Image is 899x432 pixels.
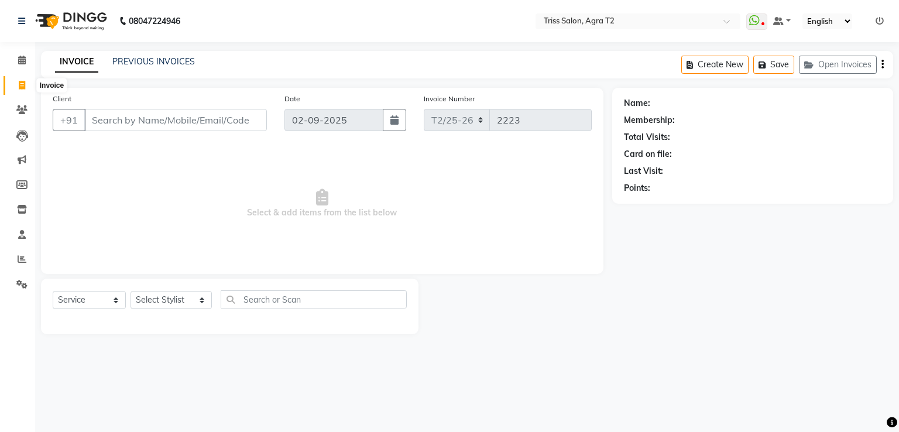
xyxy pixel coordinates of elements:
[681,56,749,74] button: Create New
[129,5,180,37] b: 08047224946
[84,109,267,131] input: Search by Name/Mobile/Email/Code
[624,131,670,143] div: Total Visits:
[799,56,877,74] button: Open Invoices
[284,94,300,104] label: Date
[624,114,675,126] div: Membership:
[221,290,407,308] input: Search or Scan
[624,182,650,194] div: Points:
[37,78,67,92] div: Invoice
[624,97,650,109] div: Name:
[753,56,794,74] button: Save
[624,165,663,177] div: Last Visit:
[424,94,475,104] label: Invoice Number
[53,109,85,131] button: +91
[53,94,71,104] label: Client
[112,56,195,67] a: PREVIOUS INVOICES
[624,148,672,160] div: Card on file:
[30,5,110,37] img: logo
[55,52,98,73] a: INVOICE
[53,145,592,262] span: Select & add items from the list below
